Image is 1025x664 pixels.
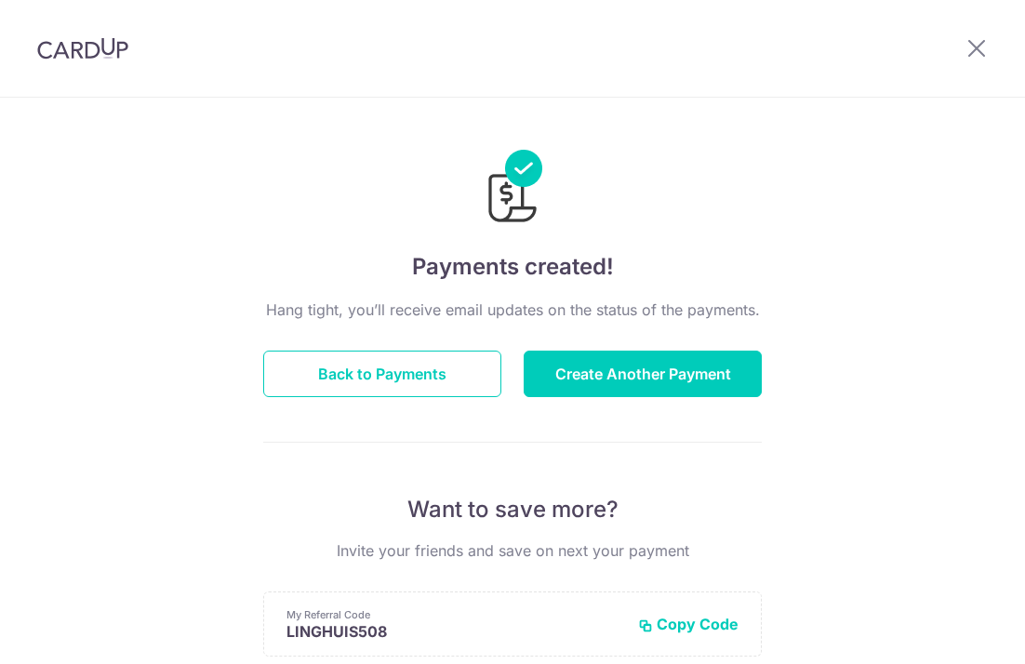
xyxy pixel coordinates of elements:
[37,37,128,60] img: CardUp
[263,351,501,397] button: Back to Payments
[638,615,739,633] button: Copy Code
[263,299,762,321] p: Hang tight, you’ll receive email updates on the status of the payments.
[263,250,762,284] h4: Payments created!
[483,150,542,228] img: Payments
[524,351,762,397] button: Create Another Payment
[286,622,623,641] p: LINGHUIS508
[263,495,762,525] p: Want to save more?
[263,539,762,562] p: Invite your friends and save on next your payment
[286,607,623,622] p: My Referral Code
